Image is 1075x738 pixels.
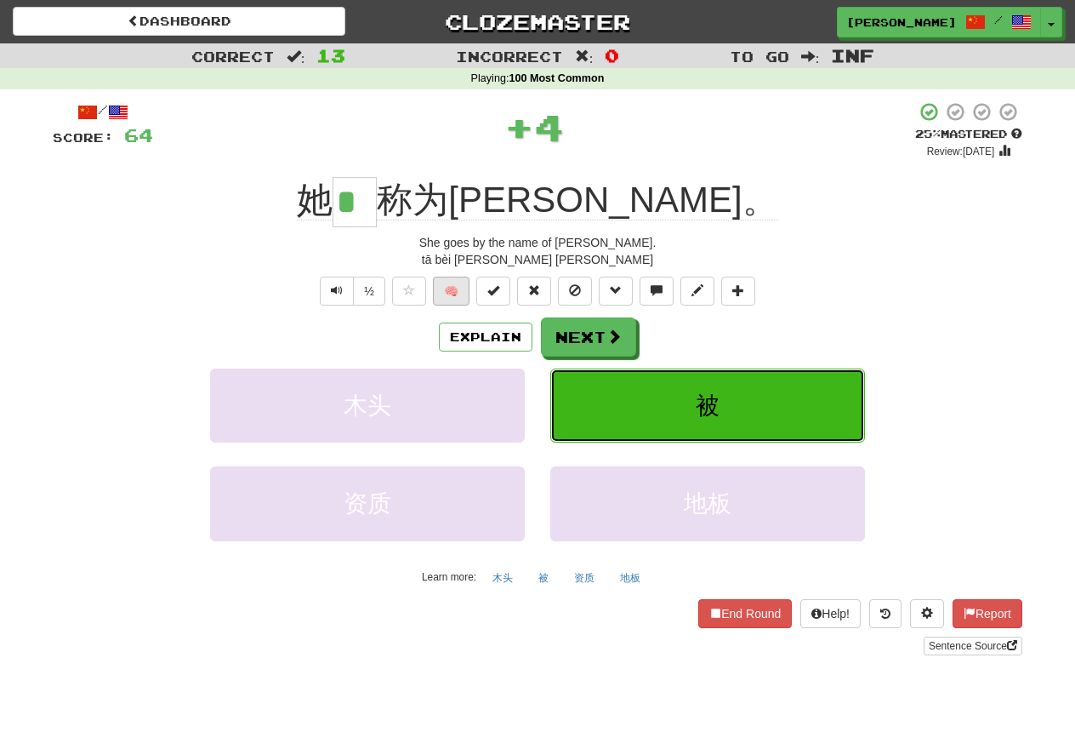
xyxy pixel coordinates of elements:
a: Sentence Source [924,637,1022,655]
button: Discuss sentence (alt+u) [640,277,674,306]
button: Next [541,318,636,357]
span: : [287,49,305,64]
div: Mastered [915,127,1022,142]
button: Add to collection (alt+a) [721,277,755,306]
div: tā bèi [PERSON_NAME] [PERSON_NAME] [53,251,1022,268]
button: Edit sentence (alt+d) [680,277,714,306]
button: 🧠 [433,277,469,306]
button: Play sentence audio (ctl+space) [320,277,354,306]
span: 0 [605,45,619,66]
span: 木头 [344,392,391,419]
strong: 100 Most Common [509,72,604,84]
button: End Round [698,599,792,628]
a: Dashboard [13,7,345,36]
small: Learn more: [422,571,476,583]
button: Set this sentence to 100% Mastered (alt+m) [476,277,510,306]
button: 资质 [210,466,525,541]
span: To go [730,48,789,65]
span: : [575,49,594,64]
button: 被 [550,369,865,443]
a: Clozemaster [371,7,703,37]
button: Round history (alt+y) [869,599,902,628]
span: 她 [297,180,333,220]
div: She goes by the name of [PERSON_NAME]. [53,234,1022,251]
span: 资质 [344,490,391,517]
button: 木头 [483,565,522,591]
button: Ignore sentence (alt+i) [558,277,592,306]
button: Explain [439,323,532,352]
span: 64 [124,124,153,146]
span: / [994,14,1003,26]
span: Correct [191,48,275,65]
span: Score: [53,130,114,145]
small: Review: [DATE] [927,146,995,157]
button: 被 [529,565,558,591]
div: / [53,101,153,123]
span: 称为[PERSON_NAME]。 [377,180,777,220]
span: 25 % [915,127,941,140]
button: 资质 [565,565,604,591]
button: Help! [800,599,861,628]
span: 13 [316,45,345,66]
button: 地板 [611,565,650,591]
span: Incorrect [456,48,563,65]
button: Favorite sentence (alt+f) [392,277,426,306]
button: Report [953,599,1022,628]
button: ½ [353,277,385,306]
span: + [504,101,534,152]
button: 地板 [550,466,865,541]
button: Reset to 0% Mastered (alt+r) [517,277,551,306]
span: 4 [534,106,564,148]
span: Inf [831,45,874,66]
span: [PERSON_NAME] [846,14,957,30]
span: : [801,49,820,64]
button: 木头 [210,369,525,443]
div: Text-to-speech controls [316,277,385,306]
span: 被 [696,392,720,419]
a: [PERSON_NAME] / [837,7,1041,37]
span: 地板 [684,490,731,517]
button: Grammar (alt+g) [599,277,633,306]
